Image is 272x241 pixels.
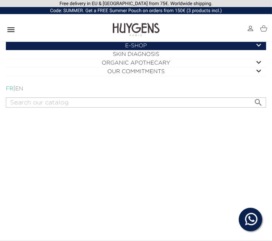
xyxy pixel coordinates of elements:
[6,25,16,34] i: 
[254,58,263,67] i: 
[6,59,266,68] a:  Organic Apothecary
[254,41,263,50] i: 
[6,97,266,108] input: Search
[254,98,263,107] i: 
[251,97,265,108] button: 
[6,42,266,50] a:  E-Shop
[6,68,266,76] a:  Our commitments
[6,50,266,59] a: Skin Diagnosis
[15,86,23,92] a: EN
[254,67,263,76] i: 
[113,22,160,37] img: Huygens
[6,86,13,92] a: FR
[6,86,23,92] div: |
